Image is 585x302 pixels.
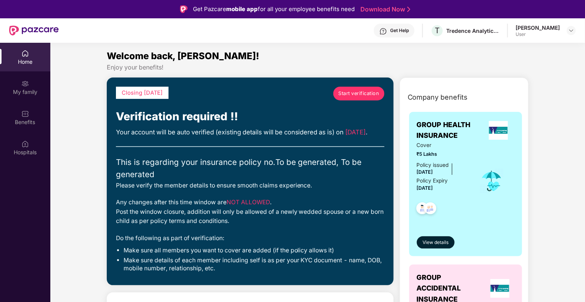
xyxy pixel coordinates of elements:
div: [PERSON_NAME] [516,24,560,31]
span: GROUP HEALTH INSURANCE [417,120,482,141]
div: Get Help [390,27,409,34]
span: T [435,26,440,35]
span: Welcome back, [PERSON_NAME]! [107,50,259,61]
span: [DATE] [417,169,433,175]
button: View details [417,236,455,249]
img: Logo [180,5,188,13]
div: Your account will be auto verified (existing details will be considered as is) on . [116,127,384,137]
span: Closing [DATE] [122,89,163,96]
img: svg+xml;base64,PHN2ZyB4bWxucz0iaHR0cDovL3d3dy53My5vcmcvMjAwMC9zdmciIHdpZHRoPSI0OC45NDMiIGhlaWdodD... [421,200,440,219]
img: svg+xml;base64,PHN2ZyB3aWR0aD0iMjAiIGhlaWdodD0iMjAiIHZpZXdCb3g9IjAgMCAyMCAyMCIgZmlsbD0ibm9uZSIgeG... [21,80,29,87]
div: Policy Expiry [417,177,448,185]
img: svg+xml;base64,PHN2ZyBpZD0iSGVscC0zMngzMiIgeG1sbnM9Imh0dHA6Ly93d3cudzMub3JnLzIwMDAvc3ZnIiB3aWR0aD... [379,27,387,35]
li: Make sure all members you want to cover are added (if the policy allows it) [124,247,384,255]
span: Start verification [338,90,379,97]
img: insurerLogo [489,121,508,140]
img: svg+xml;base64,PHN2ZyBpZD0iSG9zcGl0YWxzIiB4bWxucz0iaHR0cDovL3d3dy53My5vcmcvMjAwMC9zdmciIHdpZHRoPS... [21,140,29,148]
span: Company benefits [408,92,468,103]
div: Enjoy your benefits! [107,63,529,71]
img: svg+xml;base64,PHN2ZyB4bWxucz0iaHR0cDovL3d3dy53My5vcmcvMjAwMC9zdmciIHdpZHRoPSI0OC45NDMiIGhlaWdodD... [413,200,432,219]
div: Policy issued [417,161,449,169]
img: Stroke [407,5,410,13]
div: Tredence Analytics Solutions Private Limited [446,27,500,34]
div: Please verify the member details to ensure smooth claims experience. [116,181,384,191]
span: [DATE] [417,185,433,191]
span: [DATE] [346,128,366,136]
img: svg+xml;base64,PHN2ZyBpZD0iRHJvcGRvd24tMzJ4MzIiIHhtbG5zPSJodHRwOi8vd3d3LnczLm9yZy8yMDAwL3N2ZyIgd2... [568,27,574,34]
div: Get Pazcare for all your employee benefits need [193,5,355,14]
span: View details [423,239,448,246]
img: insurerLogo [490,279,509,298]
div: User [516,31,560,37]
span: NOT ALLOWED [227,199,270,206]
li: Make sure details of each member including self is as per your KYC document - name, DOB, mobile n... [124,257,384,273]
div: Do the following as part of verification: [116,234,384,243]
img: icon [479,168,504,194]
a: Download Now [360,5,408,13]
div: This is regarding your insurance policy no. To be generated, To be generated [116,156,384,181]
div: Verification required !! [116,108,384,125]
img: svg+xml;base64,PHN2ZyBpZD0iSG9tZSIgeG1sbnM9Imh0dHA6Ly93d3cudzMub3JnLzIwMDAvc3ZnIiB3aWR0aD0iMjAiIG... [21,50,29,57]
img: svg+xml;base64,PHN2ZyBpZD0iQmVuZWZpdHMiIHhtbG5zPSJodHRwOi8vd3d3LnczLm9yZy8yMDAwL3N2ZyIgd2lkdGg9Ij... [21,110,29,118]
span: Cover [417,141,469,149]
a: Start verification [333,87,384,100]
img: New Pazcare Logo [9,26,59,36]
strong: mobile app [226,5,258,13]
div: Any changes after this time window are . Post the window closure, addition will only be allowed o... [116,198,384,226]
span: ₹5 Lakhs [417,150,469,158]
